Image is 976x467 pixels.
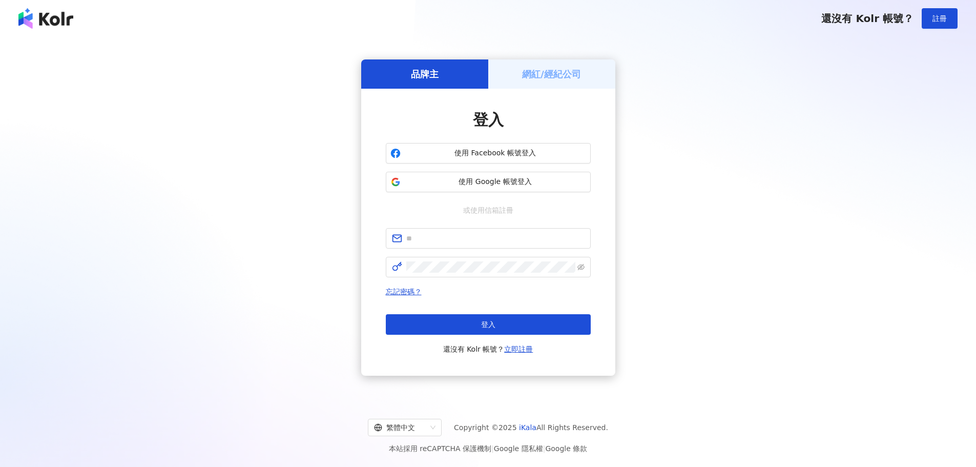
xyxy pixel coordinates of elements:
[922,8,958,29] button: 註冊
[481,320,495,329] span: 登入
[821,12,913,25] span: 還沒有 Kolr 帳號？
[405,148,586,158] span: 使用 Facebook 帳號登入
[473,111,504,129] span: 登入
[18,8,73,29] img: logo
[454,421,608,434] span: Copyright © 2025 All Rights Reserved.
[456,205,521,216] span: 或使用信箱註冊
[519,423,536,432] a: iKala
[443,343,533,355] span: 還沒有 Kolr 帳號？
[577,263,585,271] span: eye-invisible
[386,288,422,296] a: 忘記密碼？
[405,177,586,187] span: 使用 Google 帳號登入
[386,314,591,335] button: 登入
[386,172,591,192] button: 使用 Google 帳號登入
[545,444,587,453] a: Google 條款
[491,444,494,453] span: |
[932,14,947,23] span: 註冊
[389,442,587,455] span: 本站採用 reCAPTCHA 保護機制
[543,444,546,453] span: |
[411,68,439,80] h5: 品牌主
[494,444,543,453] a: Google 隱私權
[522,68,581,80] h5: 網紅/經紀公司
[374,419,426,436] div: 繁體中文
[504,345,533,353] a: 立即註冊
[386,143,591,164] button: 使用 Facebook 帳號登入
